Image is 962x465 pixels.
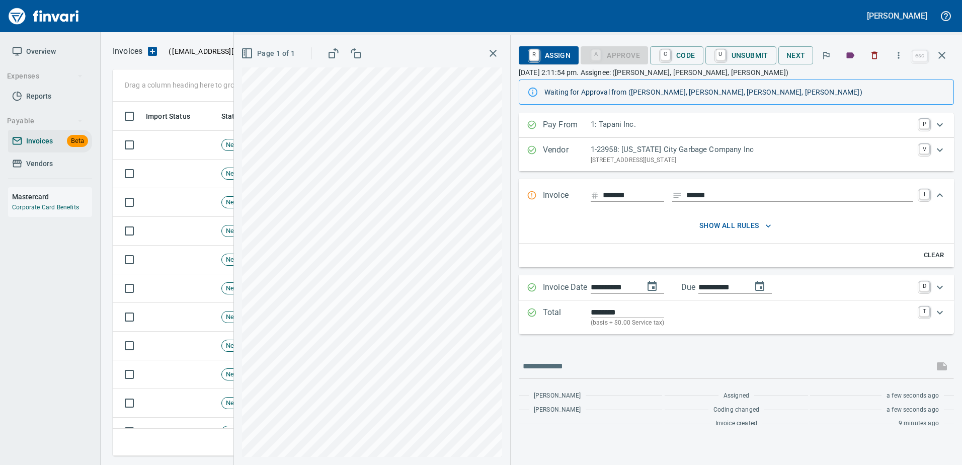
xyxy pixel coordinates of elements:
a: Vendors [8,152,92,175]
a: V [919,144,929,154]
a: P [919,119,929,129]
button: show all rules [543,216,928,235]
button: Labels [839,44,861,66]
p: 1: Tapani Inc. [591,119,913,130]
span: Invoices [26,135,53,147]
span: show all rules [547,219,924,232]
a: R [529,49,539,60]
p: (basis + $0.00 Service tax) [591,318,913,328]
span: New [222,370,243,379]
a: D [919,281,929,291]
div: Expand [519,179,954,212]
div: Expand [519,212,954,267]
a: C [661,49,670,60]
span: [PERSON_NAME] [534,405,581,415]
a: T [919,306,929,317]
a: Reports [8,85,92,108]
button: [PERSON_NAME] [864,8,930,24]
button: CCode [650,46,703,64]
nav: breadcrumb [113,45,142,57]
span: Unsubmit [713,47,768,64]
p: Vendor [543,144,591,165]
span: Reports [26,90,51,103]
span: New [222,313,243,322]
a: Overview [8,40,92,63]
span: a few seconds ago [887,391,939,401]
p: [STREET_ADDRESS][US_STATE] [591,156,913,166]
p: Invoices [113,45,142,57]
button: Expenses [3,67,87,86]
span: New [222,140,243,150]
button: Discard [863,44,886,66]
h5: [PERSON_NAME] [867,11,927,21]
button: More [888,44,910,66]
span: Next [786,49,806,62]
span: a few seconds ago [887,405,939,415]
div: Expand [519,300,954,334]
span: Expenses [7,70,83,83]
span: [EMAIL_ADDRESS][DOMAIN_NAME] [171,46,287,56]
span: New [222,284,243,293]
span: Assigned [724,391,749,401]
div: Coding Required [581,50,648,58]
p: Invoice Date [543,281,591,294]
span: Vendors [26,158,53,170]
span: Status [221,110,256,122]
span: Code [658,47,695,64]
a: esc [912,50,927,61]
span: Clear [920,250,947,261]
span: Status [221,110,243,122]
div: Expand [519,113,954,138]
p: Pay From [543,119,591,132]
a: I [919,189,929,199]
svg: Invoice number [591,189,599,201]
span: Assign [527,47,571,64]
span: New [222,198,243,207]
div: Expand [519,138,954,171]
span: 9 minutes ago [899,419,939,429]
p: ( ) [163,46,290,56]
p: Invoice [543,189,591,202]
p: 1-23958: [US_STATE] City Garbage Company Inc [591,144,913,156]
span: New [222,169,243,179]
span: Close invoice [910,43,954,67]
button: RAssign [519,46,579,64]
span: Page 1 of 1 [243,47,295,60]
span: [PERSON_NAME] [534,391,581,401]
div: Expand [519,275,954,300]
h6: Mastercard [12,191,92,202]
button: Page 1 of 1 [239,44,299,63]
a: InvoicesBeta [8,130,92,152]
a: Corporate Card Benefits [12,204,79,211]
p: Drag a column heading here to group the table [125,80,272,90]
a: U [716,49,726,60]
button: Flag [815,44,837,66]
span: Payable [7,115,83,127]
p: [DATE] 2:11:54 pm. Assignee: ([PERSON_NAME], [PERSON_NAME], [PERSON_NAME]) [519,67,954,77]
button: Clear [918,248,950,263]
button: UUnsubmit [705,46,776,64]
span: This records your message into the invoice and notifies anyone mentioned [930,354,954,378]
span: Import Status [146,110,190,122]
button: Upload an Invoice [142,45,163,57]
p: Total [543,306,591,328]
span: Import Status [146,110,203,122]
div: Waiting for Approval from ([PERSON_NAME], [PERSON_NAME], [PERSON_NAME], [PERSON_NAME]) [544,83,945,101]
svg: Invoice description [672,190,682,200]
button: Payable [3,112,87,130]
span: New [222,226,243,236]
p: Due [681,281,729,293]
span: New [222,341,243,351]
button: change due date [748,274,772,298]
button: Next [778,46,814,65]
img: Finvari [6,4,82,28]
span: New [222,427,243,437]
span: New [222,255,243,265]
span: Beta [67,135,88,147]
span: Invoice created [715,419,758,429]
span: New [222,399,243,408]
span: Overview [26,45,56,58]
span: Coding changed [713,405,759,415]
button: change date [640,274,664,298]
